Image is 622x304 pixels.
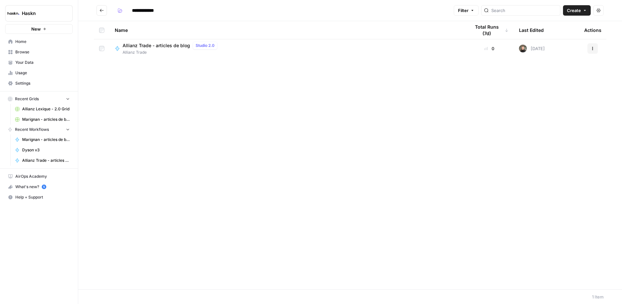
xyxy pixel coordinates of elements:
span: Studio 2.0 [196,43,215,48]
span: Recent Workflows [15,127,49,132]
button: Create [563,5,591,16]
span: Filter [458,7,468,14]
a: Settings [5,78,73,89]
a: Browse [5,47,73,57]
span: Usage [15,70,70,76]
div: What's new? [6,182,72,192]
div: 0 [470,45,509,52]
div: Total Runs (7d) [470,21,509,39]
a: Home [5,36,73,47]
span: Allianz Trade [123,49,220,55]
span: Allianz Trade - articles de blog [22,158,70,163]
a: Usage [5,68,73,78]
a: Allianz Lexique - 2.0 Grid [12,104,73,114]
div: 1 Item [592,294,604,300]
span: AirOps Academy [15,173,70,179]
span: Home [15,39,70,45]
div: Actions [584,21,601,39]
span: Browse [15,49,70,55]
span: Haskn [22,10,61,17]
button: Recent Workflows [5,125,73,134]
span: Marignan - articles de blog Grid [22,117,70,122]
span: New [31,26,41,32]
a: Marignan - articles de blog [12,134,73,145]
text: 5 [43,185,45,188]
a: Allianz Trade - articles de blog [12,155,73,166]
img: udf09rtbz9abwr5l4z19vkttxmie [519,45,527,52]
a: 5 [42,185,46,189]
div: Last Edited [519,21,544,39]
button: Recent Grids [5,94,73,104]
div: [DATE] [519,45,545,52]
button: Workspace: Haskn [5,5,73,21]
a: Marignan - articles de blog Grid [12,114,73,125]
div: Name [115,21,460,39]
button: New [5,24,73,34]
a: Allianz Trade - articles de blogStudio 2.0Allianz Trade [115,42,460,55]
button: Filter [454,5,479,16]
a: AirOps Academy [5,171,73,182]
button: Go back [96,5,107,16]
img: Haskn Logo [7,7,19,19]
span: Marignan - articles de blog [22,137,70,143]
span: Allianz Lexique - 2.0 Grid [22,106,70,112]
button: Help + Support [5,192,73,202]
span: Create [567,7,581,14]
a: Dyson v3 [12,145,73,155]
input: Search [491,7,557,14]
span: Recent Grids [15,96,39,102]
span: Settings [15,80,70,86]
span: Allianz Trade - articles de blog [123,42,190,49]
button: What's new? 5 [5,182,73,192]
span: Help + Support [15,194,70,200]
span: Dyson v3 [22,147,70,153]
span: Your Data [15,60,70,65]
a: Your Data [5,57,73,68]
